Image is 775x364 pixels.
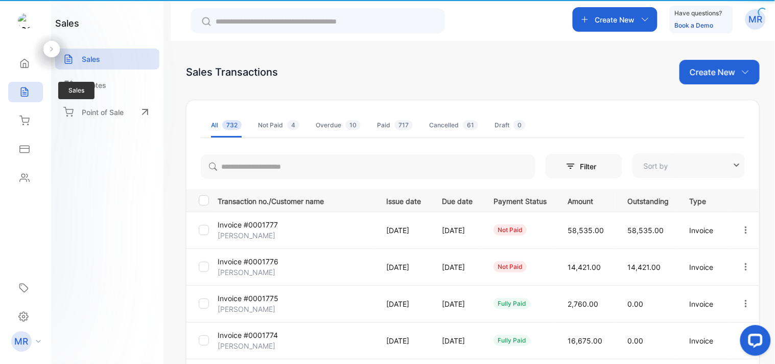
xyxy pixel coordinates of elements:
[627,226,664,235] span: 58,535.00
[632,153,745,178] button: Sort by
[316,121,361,130] div: Overdue
[749,13,763,26] p: MR
[82,107,124,118] p: Point of Sale
[644,161,668,171] p: Sort by
[690,225,720,236] p: Invoice
[82,54,100,64] p: Sales
[386,225,421,236] p: [DATE]
[732,321,775,364] iframe: LiveChat chat widget
[568,300,598,308] span: 2,760.00
[546,154,622,178] button: Filter
[55,75,159,96] a: Quotes
[690,66,735,78] p: Create New
[675,8,722,18] p: Have questions?
[513,120,526,130] span: 0
[55,49,159,70] a: Sales
[494,194,547,207] p: Payment Status
[429,121,478,130] div: Cancelled
[186,64,278,80] div: Sales Transactions
[745,7,766,32] button: MR
[568,336,602,345] span: 16,675.00
[495,121,526,130] div: Draft
[690,299,720,309] p: Invoice
[82,80,106,90] p: Quotes
[218,194,373,207] p: Transaction no./Customer name
[580,161,602,172] p: Filter
[690,194,720,207] p: Type
[258,121,299,130] div: Not Paid
[627,194,669,207] p: Outstanding
[218,304,275,314] p: [PERSON_NAME]
[595,14,635,25] p: Create New
[55,16,79,30] h1: sales
[442,225,473,236] p: [DATE]
[568,226,604,235] span: 58,535.00
[494,261,527,272] div: not paid
[679,60,760,84] button: Create New
[58,82,95,99] span: Sales
[463,120,478,130] span: 61
[218,219,278,230] p: Invoice #0001777
[218,340,275,351] p: [PERSON_NAME]
[394,120,413,130] span: 717
[218,230,275,241] p: [PERSON_NAME]
[218,267,275,278] p: [PERSON_NAME]
[377,121,413,130] div: Paid
[573,7,657,32] button: Create New
[627,263,661,271] span: 14,421.00
[386,262,421,272] p: [DATE]
[15,335,29,348] p: MR
[345,120,361,130] span: 10
[690,262,720,272] p: Invoice
[442,335,473,346] p: [DATE]
[287,120,299,130] span: 4
[442,262,473,272] p: [DATE]
[627,300,643,308] span: 0.00
[386,299,421,309] p: [DATE]
[568,194,606,207] p: Amount
[222,120,242,130] span: 732
[442,299,473,309] p: [DATE]
[218,330,278,340] p: Invoice #0001774
[18,13,33,29] img: logo
[386,335,421,346] p: [DATE]
[494,298,530,309] div: fully paid
[211,121,242,130] div: All
[55,101,159,123] a: Point of Sale
[494,335,530,346] div: fully paid
[442,194,473,207] p: Due date
[218,293,278,304] p: Invoice #0001775
[218,256,278,267] p: Invoice #0001776
[494,224,527,236] div: not paid
[627,336,643,345] span: 0.00
[568,263,601,271] span: 14,421.00
[386,194,421,207] p: Issue date
[690,335,720,346] p: Invoice
[675,21,714,29] a: Book a Demo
